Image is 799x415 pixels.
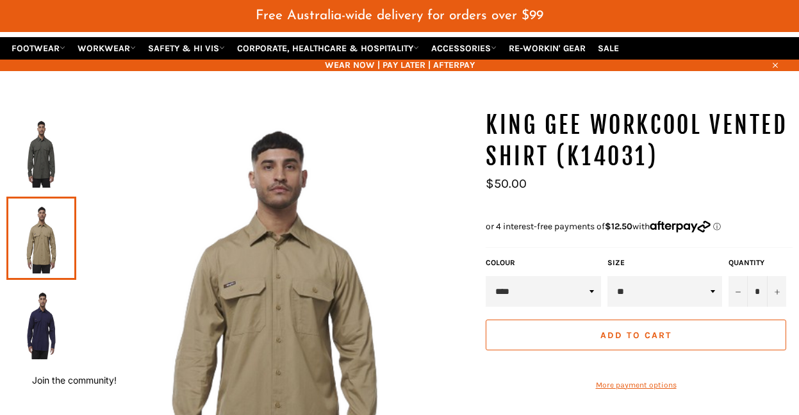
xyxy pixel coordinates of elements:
[504,37,591,60] a: RE-WORKIN' GEAR
[486,257,600,268] label: colour
[607,257,722,268] label: Size
[486,320,786,350] button: Add to Cart
[13,117,70,188] img: King Gee Workcool Vented Shirt (K14031) - Workin' Gear
[600,330,671,341] span: Add to Cart
[32,375,117,386] button: Join the community!
[13,289,70,359] img: King Gee Workcool Vented Shirt (K14031) - Workin' Gear
[486,176,527,191] span: $50.00
[486,110,793,173] h1: King Gee Workcool Vented Shirt (K14031)
[426,37,502,60] a: ACCESSORIES
[593,37,624,60] a: SALE
[767,276,786,307] button: Increase item quantity by one
[486,380,786,391] a: More payment options
[72,37,141,60] a: WORKWEAR
[256,9,543,22] span: Free Australia-wide delivery for orders over $99
[6,37,70,60] a: FOOTWEAR
[729,257,786,268] label: Quantity
[729,276,748,307] button: Reduce item quantity by one
[6,59,793,71] span: WEAR NOW | PAY LATER | AFTERPAY
[232,37,424,60] a: CORPORATE, HEALTHCARE & HOSPITALITY
[143,37,230,60] a: SAFETY & HI VIS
